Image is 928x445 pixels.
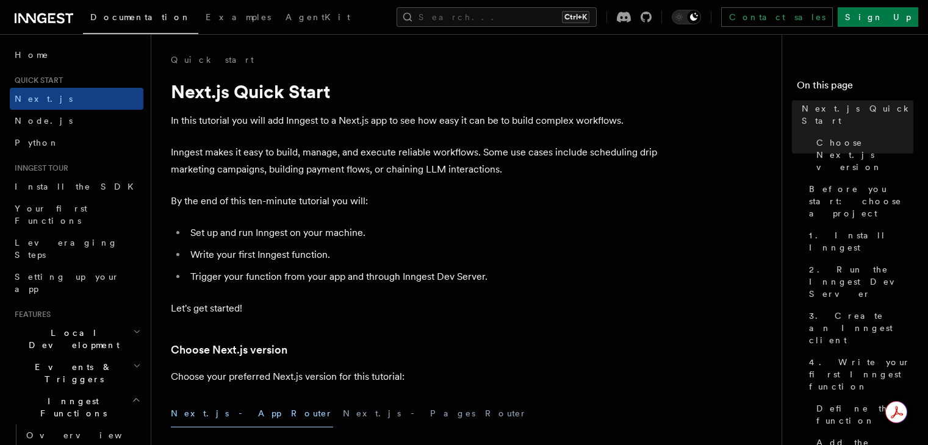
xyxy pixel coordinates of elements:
[171,193,659,210] p: By the end of this ten-minute tutorial you will:
[10,163,68,173] span: Inngest tour
[171,300,659,317] p: Let's get started!
[15,272,120,294] span: Setting up your app
[10,88,143,110] a: Next.js
[83,4,198,34] a: Documentation
[804,351,913,397] a: 4. Write your first Inngest function
[797,78,913,98] h4: On this page
[26,430,152,440] span: Overview
[10,44,143,66] a: Home
[809,310,913,346] span: 3. Create an Inngest client
[171,144,659,178] p: Inngest makes it easy to build, manage, and execute reliable workflows. Some use cases include sc...
[10,322,143,356] button: Local Development
[171,54,254,66] a: Quick start
[187,268,659,285] li: Trigger your function from your app and through Inngest Dev Server.
[10,266,143,300] a: Setting up your app
[10,198,143,232] a: Your first Functions
[10,361,133,385] span: Events & Triggers
[171,112,659,129] p: In this tutorial you will add Inngest to a Next.js app to see how easy it can be to build complex...
[15,138,59,148] span: Python
[797,98,913,132] a: Next.js Quick Start
[15,182,141,191] span: Install the SDK
[804,224,913,258] a: 1. Install Inngest
[10,110,143,132] a: Node.js
[10,176,143,198] a: Install the SDK
[397,7,597,27] button: Search...Ctrl+K
[804,178,913,224] a: Before you start: choose a project
[10,232,143,266] a: Leveraging Steps
[15,238,118,260] span: Leveraging Steps
[343,400,527,427] button: Next.js - Pages Router
[809,356,913,393] span: 4. Write your first Inngest function
[804,258,913,305] a: 2. Run the Inngest Dev Server
[816,137,913,173] span: Choose Next.js version
[10,395,132,419] span: Inngest Functions
[171,80,659,102] h1: Next.js Quick Start
[721,7,833,27] a: Contact sales
[15,204,87,226] span: Your first Functions
[10,310,51,319] span: Features
[804,305,913,351] a: 3. Create an Inngest client
[206,12,271,22] span: Examples
[171,400,333,427] button: Next.js - App Router
[672,10,701,24] button: Toggle dark mode
[809,229,913,254] span: 1. Install Inngest
[802,102,913,127] span: Next.js Quick Start
[10,390,143,424] button: Inngest Functions
[10,132,143,154] a: Python
[90,12,191,22] span: Documentation
[816,402,913,427] span: Define the function
[15,49,49,61] span: Home
[187,246,659,263] li: Write your first Inngest function.
[562,11,589,23] kbd: Ctrl+K
[15,94,73,104] span: Next.js
[278,4,358,33] a: AgentKit
[171,341,287,358] a: Choose Next.js version
[198,4,278,33] a: Examples
[811,132,913,178] a: Choose Next.js version
[10,76,63,85] span: Quick start
[171,368,659,385] p: Choose your preferred Next.js version for this tutorial:
[10,356,143,390] button: Events & Triggers
[286,12,350,22] span: AgentKit
[809,183,913,219] span: Before you start: choose a project
[187,224,659,241] li: Set up and run Inngest on your machine.
[811,397,913,432] a: Define the function
[838,7,918,27] a: Sign Up
[809,263,913,300] span: 2. Run the Inngest Dev Server
[10,327,133,351] span: Local Development
[15,116,73,126] span: Node.js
